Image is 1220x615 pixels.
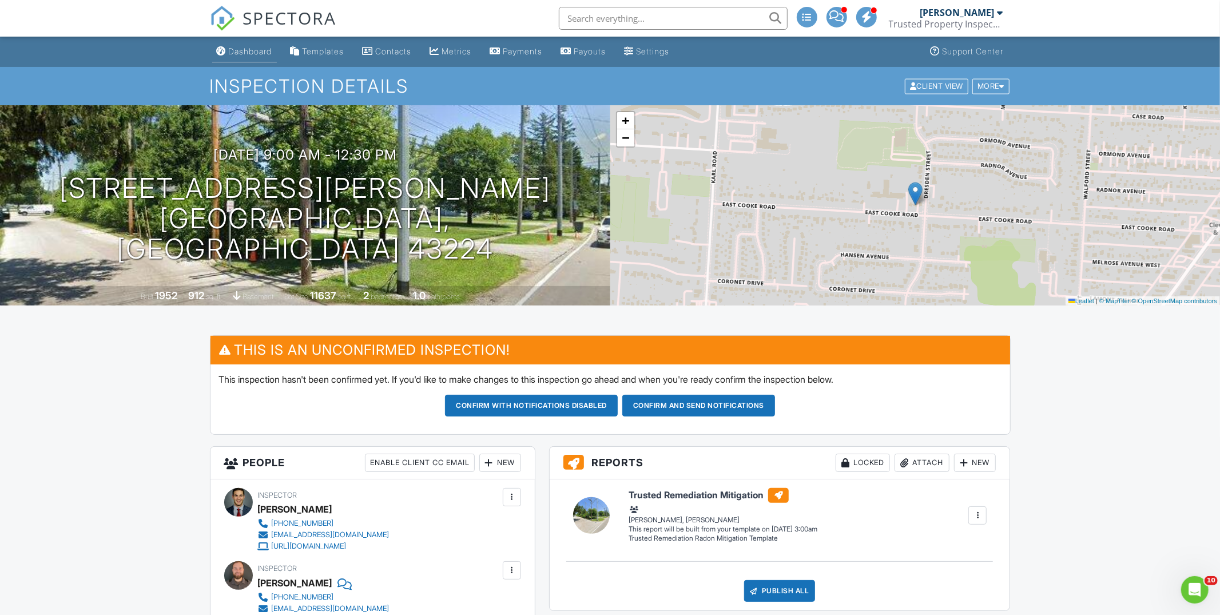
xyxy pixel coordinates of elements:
div: 912 [188,289,204,301]
button: Confirm with notifications disabled [445,395,618,416]
span: bathrooms [427,292,460,301]
div: Trusted Remediation Radon Mitigation Template [629,534,817,543]
div: New [479,454,521,472]
a: Leaflet [1068,297,1094,304]
a: Contacts [358,41,416,62]
p: This inspection hasn't been confirmed yet. If you'd like to make changes to this inspection go ah... [219,373,1002,386]
div: Client View [905,78,968,94]
span: SPECTORA [243,6,337,30]
span: − [622,130,629,145]
div: 1952 [155,289,177,301]
div: Support Center [943,46,1004,56]
h3: Reports [550,447,1010,479]
h3: People [210,447,535,479]
a: Support Center [926,41,1008,62]
a: Dashboard [212,41,277,62]
img: Marker [908,182,923,205]
div: Metrics [442,46,472,56]
div: Payouts [574,46,606,56]
div: Enable Client CC Email [365,454,475,472]
span: basement [243,292,273,301]
a: [URL][DOMAIN_NAME] [258,541,390,552]
div: Attach [895,454,949,472]
span: + [622,113,629,128]
div: Locked [836,454,890,472]
a: [PHONE_NUMBER] [258,518,390,529]
h1: Inspection Details [210,76,1011,96]
div: Publish All [744,580,816,602]
div: Payments [503,46,543,56]
div: New [954,454,996,472]
div: [PERSON_NAME], [PERSON_NAME] [629,504,817,525]
a: Templates [286,41,349,62]
div: 11637 [310,289,336,301]
a: Zoom in [617,112,634,129]
div: [URL][DOMAIN_NAME] [272,542,347,551]
div: [PHONE_NUMBER] [272,593,334,602]
a: Metrics [426,41,476,62]
a: [PHONE_NUMBER] [258,592,390,603]
span: Lot Size [284,292,308,301]
a: [EMAIL_ADDRESS][DOMAIN_NAME] [258,529,390,541]
input: Search everything... [559,7,788,30]
a: Settings [620,41,674,62]
a: Zoom out [617,129,634,146]
span: | [1096,297,1098,304]
span: sq. ft. [206,292,222,301]
h1: [STREET_ADDRESS][PERSON_NAME] [GEOGRAPHIC_DATA], [GEOGRAPHIC_DATA] 43224 [18,173,592,264]
div: Trusted Property Inspections, LLC [889,18,1003,30]
div: [PERSON_NAME] [920,7,995,18]
span: bedrooms [371,292,402,301]
a: Payouts [557,41,611,62]
button: Confirm and send notifications [622,395,775,416]
a: Payments [486,41,547,62]
img: The Best Home Inspection Software - Spectora [210,6,235,31]
div: [PERSON_NAME] [258,574,332,592]
div: [PHONE_NUMBER] [272,519,334,528]
div: This report will be built from your template on [DATE] 3:00am [629,525,817,534]
span: Inspector [258,491,297,499]
a: SPECTORA [210,15,337,39]
span: Built [141,292,153,301]
span: Inspector [258,564,297,573]
div: Contacts [376,46,412,56]
a: © MapTiler [1099,297,1130,304]
div: More [972,78,1010,94]
div: [EMAIL_ADDRESS][DOMAIN_NAME] [272,604,390,613]
div: Dashboard [229,46,272,56]
div: Templates [303,46,344,56]
iframe: Intercom live chat [1181,576,1209,604]
div: 1.0 [413,289,426,301]
h6: Trusted Remediation Mitigation [629,488,817,503]
div: [PERSON_NAME] [258,501,332,518]
h3: [DATE] 9:00 am - 12:30 pm [213,147,397,162]
a: © OpenStreetMap contributors [1132,297,1217,304]
a: [EMAIL_ADDRESS][DOMAIN_NAME] [258,603,390,614]
span: 10 [1205,576,1218,585]
h3: This is an Unconfirmed Inspection! [210,336,1010,364]
div: [EMAIL_ADDRESS][DOMAIN_NAME] [272,530,390,539]
span: sq.ft. [338,292,352,301]
div: 2 [363,289,369,301]
div: Settings [637,46,670,56]
a: Client View [904,81,971,90]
